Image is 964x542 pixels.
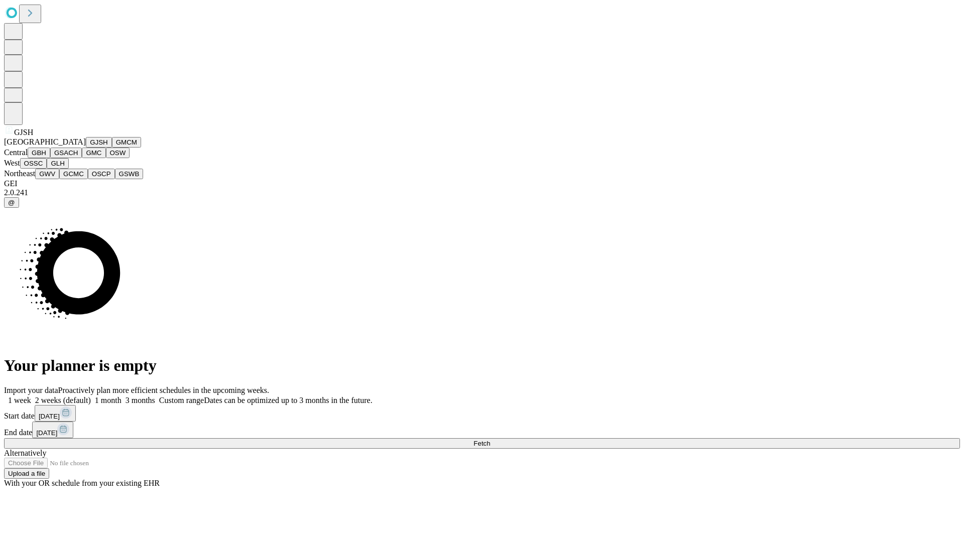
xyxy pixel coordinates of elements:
[59,169,88,179] button: GCMC
[4,138,86,146] span: [GEOGRAPHIC_DATA]
[86,137,112,148] button: GJSH
[4,188,960,197] div: 2.0.241
[159,396,204,404] span: Custom range
[35,396,91,404] span: 2 weeks (default)
[8,199,15,206] span: @
[4,179,960,188] div: GEI
[20,158,47,169] button: OSSC
[4,169,35,178] span: Northeast
[95,396,122,404] span: 1 month
[36,429,57,437] span: [DATE]
[35,405,76,422] button: [DATE]
[35,169,59,179] button: GWV
[4,438,960,449] button: Fetch
[4,197,19,208] button: @
[28,148,50,158] button: GBH
[106,148,130,158] button: OSW
[4,422,960,438] div: End date
[115,169,144,179] button: GSWB
[4,386,58,394] span: Import your data
[88,169,115,179] button: OSCP
[473,440,490,447] span: Fetch
[4,356,960,375] h1: Your planner is empty
[4,479,160,487] span: With your OR schedule from your existing EHR
[4,148,28,157] span: Central
[4,159,20,167] span: West
[58,386,269,394] span: Proactively plan more efficient schedules in the upcoming weeks.
[39,413,60,420] span: [DATE]
[4,449,46,457] span: Alternatively
[82,148,105,158] button: GMC
[14,128,33,137] span: GJSH
[47,158,68,169] button: GLH
[32,422,73,438] button: [DATE]
[126,396,155,404] span: 3 months
[8,396,31,404] span: 1 week
[4,468,49,479] button: Upload a file
[4,405,960,422] div: Start date
[112,137,141,148] button: GMCM
[204,396,372,404] span: Dates can be optimized up to 3 months in the future.
[50,148,82,158] button: GSACH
